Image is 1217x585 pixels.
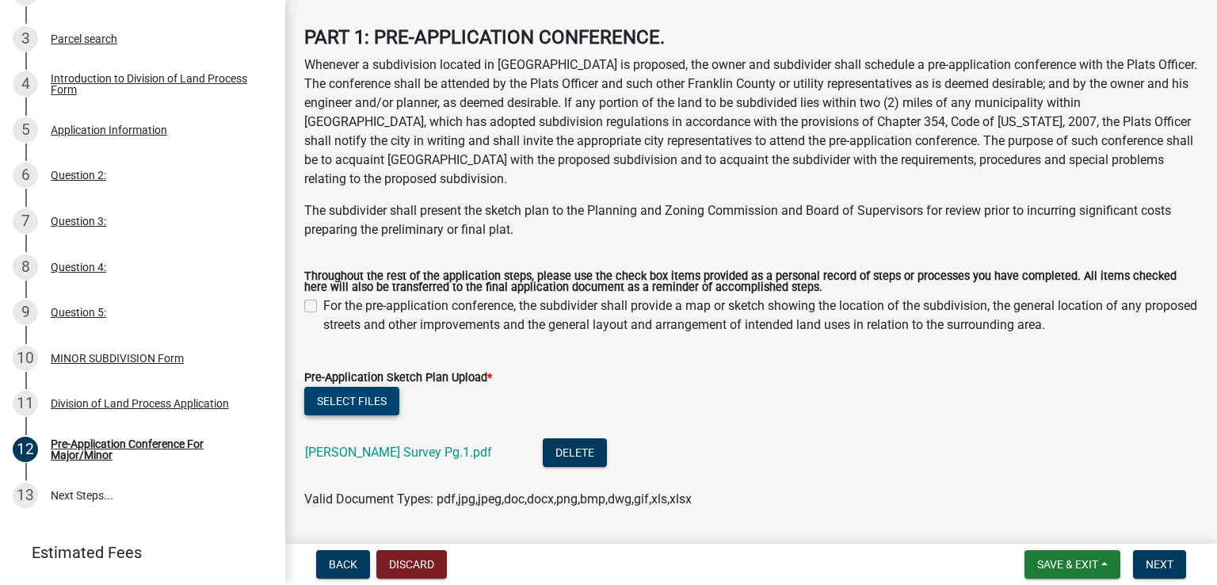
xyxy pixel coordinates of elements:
[13,26,38,52] div: 3
[543,446,607,461] wm-modal-confirm: Delete Document
[13,346,38,371] div: 10
[304,201,1198,239] p: The subdivider shall present the sketch plan to the Planning and Zoning Commission and Board of S...
[51,73,260,95] div: Introduction to Division of Land Process Form
[13,208,38,234] div: 7
[51,438,260,461] div: Pre-Application Conference For Major/Minor
[304,387,399,415] button: Select files
[304,373,492,384] label: Pre-Application Sketch Plan Upload
[13,254,38,280] div: 8
[13,391,38,416] div: 11
[13,71,38,97] div: 4
[51,124,167,136] div: Application Information
[1133,550,1186,579] button: Next
[13,117,38,143] div: 5
[13,483,38,508] div: 13
[376,550,447,579] button: Discard
[51,170,106,181] div: Question 2:
[51,307,106,318] div: Question 5:
[51,216,106,227] div: Question 3:
[304,55,1198,189] p: Whenever a subdivision located in [GEOGRAPHIC_DATA] is proposed, the owner and subdivider shall s...
[1024,550,1120,579] button: Save & Exit
[13,537,260,568] a: Estimated Fees
[1146,558,1173,571] span: Next
[304,491,692,507] span: Valid Document Types: pdf,jpg,jpeg,doc,docx,png,bmp,dwg,gif,xls,xlsx
[1037,558,1098,571] span: Save & Exit
[316,550,370,579] button: Back
[304,271,1198,294] label: Throughout the rest of the application steps, please use the check box items provided as a person...
[13,300,38,325] div: 9
[13,437,38,462] div: 12
[13,162,38,188] div: 6
[329,558,357,571] span: Back
[323,296,1198,335] label: For the pre-application conference, the subdivider shall provide a map or sketch showing the loca...
[51,262,106,273] div: Question 4:
[543,438,607,467] button: Delete
[51,398,229,409] div: Division of Land Process Application
[305,445,492,460] a: [PERSON_NAME] Survey Pg.1.pdf
[51,353,184,364] div: MINOR SUBDIVISION Form
[51,33,117,44] div: Parcel search
[304,26,665,48] strong: PART 1: PRE-APPLICATION CONFERENCE.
